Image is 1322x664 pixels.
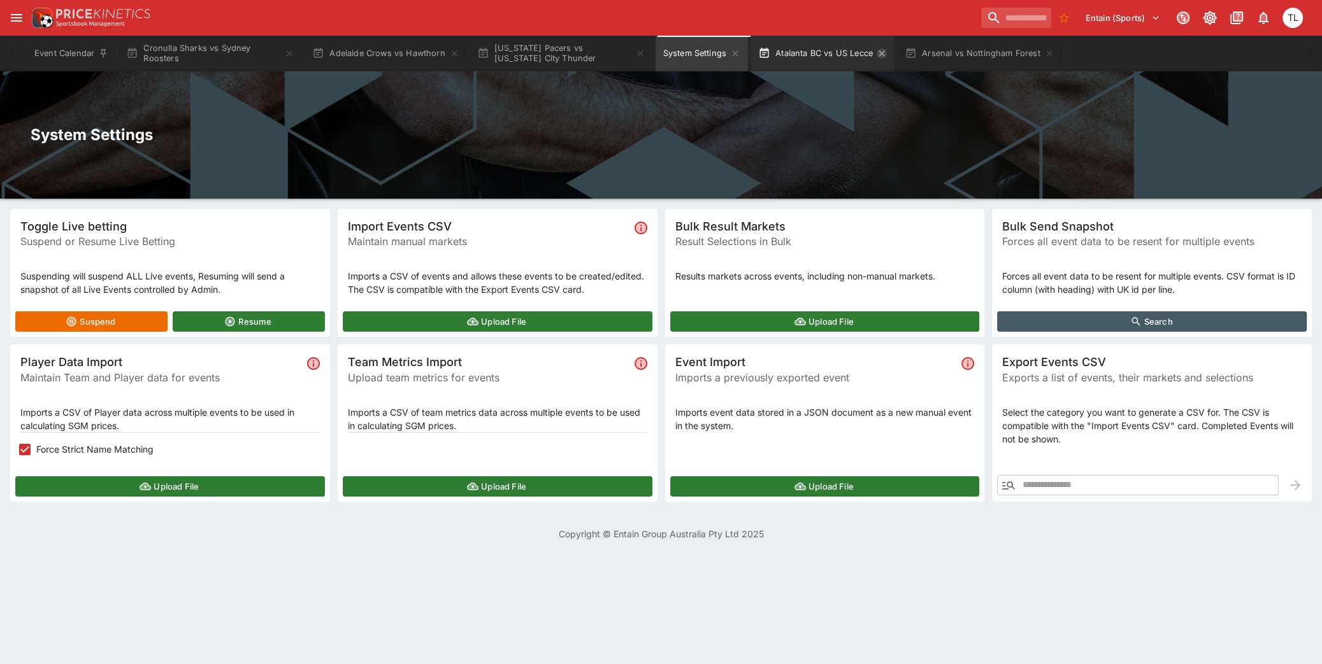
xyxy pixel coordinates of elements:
[675,406,975,432] p: Imports event data stored in a JSON document as a new manual event in the system.
[348,269,647,296] p: Imports a CSV of events and allows these events to be created/edited. The CSV is compatible with ...
[173,311,325,332] button: Resume
[31,125,1291,145] h2: System Settings
[897,36,1062,71] button: Arsenal vs Nottingham Forest
[1172,6,1195,29] button: Connected to PK
[36,442,154,456] span: Force Strict Name Matching
[997,311,1307,332] button: Search
[343,476,652,497] button: Upload File
[15,311,168,332] button: Suspend
[670,311,980,332] button: Upload File
[1002,219,1302,234] span: Bulk Send Snapshot
[15,476,325,497] button: Upload File
[27,36,116,71] button: Event Calendar
[20,355,302,369] span: Player Data Import
[1002,269,1302,296] p: Forces all event data to be resent for multiple events. CSV format is ID column (with heading) wi...
[1282,8,1303,28] div: Trent Lewis
[1002,234,1302,249] span: Forces all event data to be resent for multiple events
[1252,6,1275,29] button: Notifications
[675,234,975,249] span: Result Selections in Bulk
[56,21,125,27] img: Sportsbook Management
[981,8,1051,28] input: search
[5,6,28,29] button: open drawer
[675,269,975,283] p: Results markets across events, including non-manual markets.
[20,269,320,296] p: Suspending will suspend ALL Live events, Resuming will send a snapshot of all Live Events control...
[1279,4,1307,32] button: Trent Lewis
[656,36,748,71] button: System Settings
[1002,406,1302,446] p: Select the category you want to generate a CSV for. The CSV is compatible with the "Import Events...
[343,311,652,332] button: Upload File
[28,5,54,31] img: PriceKinetics Logo
[20,234,320,249] span: Suspend or Resume Live Betting
[20,406,320,432] p: Imports a CSV of Player data across multiple events to be used in calculating SGM prices.
[348,370,629,385] span: Upload team metrics for events
[470,36,653,71] button: [US_STATE] Pacers vs [US_STATE] City Thunder
[1078,8,1168,28] button: Select Tenant
[348,406,647,432] p: Imports a CSV of team metrics data across multiple events to be used in calculating SGM prices.
[675,370,957,385] span: Imports a previously exported event
[20,370,302,385] span: Maintain Team and Player data for events
[56,9,150,18] img: PriceKinetics
[670,476,980,497] button: Upload File
[348,219,629,234] span: Import Events CSV
[348,355,629,369] span: Team Metrics Import
[1002,355,1302,369] span: Export Events CSV
[305,36,466,71] button: Adelaide Crows vs Hawthorn
[119,36,302,71] button: Cronulla Sharks vs Sydney Roosters
[1002,370,1302,385] span: Exports a list of events, their markets and selections
[348,234,629,249] span: Maintain manual markets
[1054,8,1074,28] button: No Bookmarks
[751,36,895,71] button: Atalanta BC vs US Lecce
[675,355,957,369] span: Event Import
[1198,6,1221,29] button: Toggle light/dark mode
[20,219,320,234] span: Toggle Live betting
[675,219,975,234] span: Bulk Result Markets
[1225,6,1248,29] button: Documentation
